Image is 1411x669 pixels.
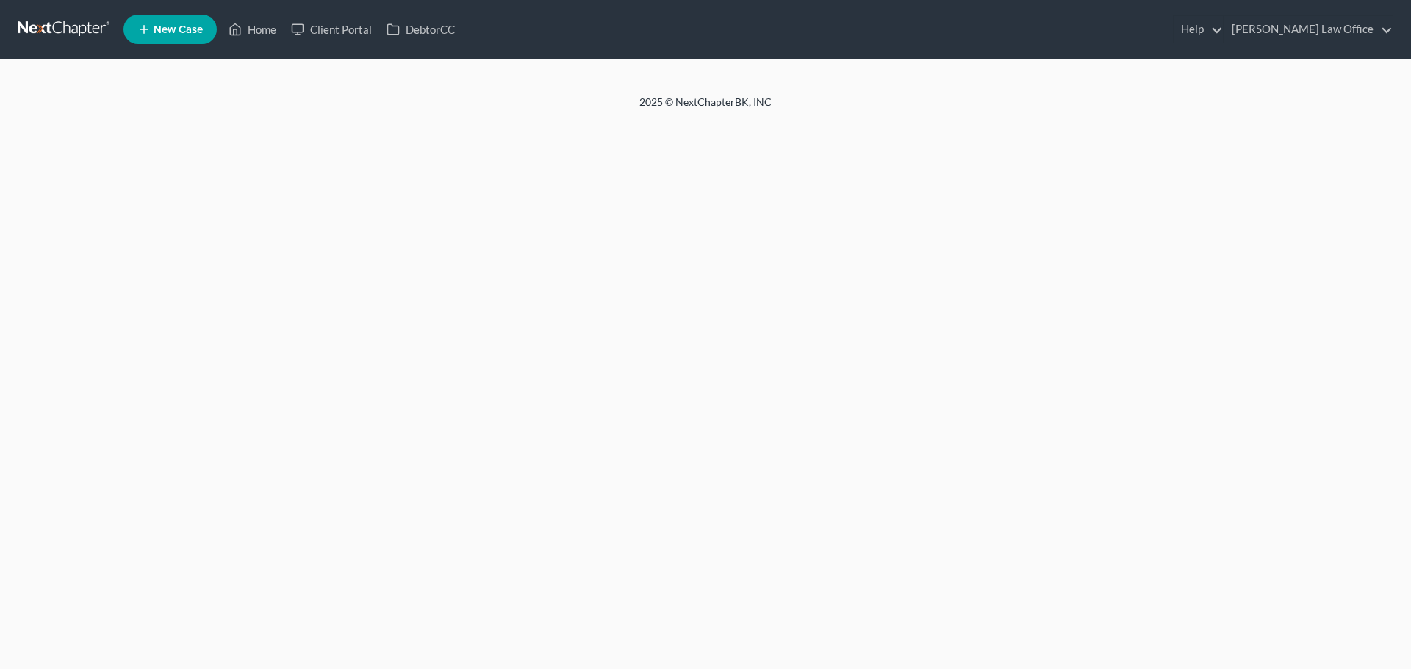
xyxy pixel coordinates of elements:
[123,15,217,44] new-legal-case-button: New Case
[221,16,284,43] a: Home
[379,16,462,43] a: DebtorCC
[1224,16,1393,43] a: [PERSON_NAME] Law Office
[1174,16,1223,43] a: Help
[284,16,379,43] a: Client Portal
[287,95,1124,121] div: 2025 © NextChapterBK, INC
